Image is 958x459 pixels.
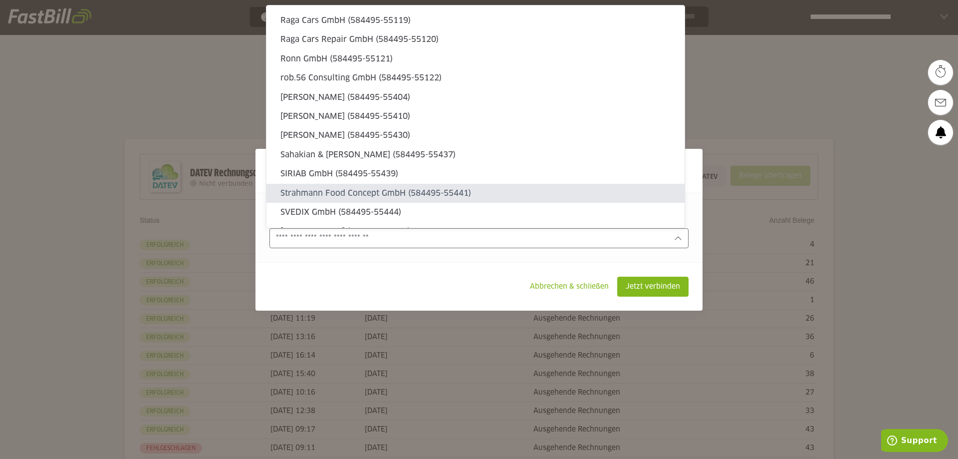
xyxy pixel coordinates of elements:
[266,68,685,87] sl-option: rob.56 Consulting GmbH (584495-55122)
[266,222,685,241] sl-option: [PERSON_NAME] (584495-55703)
[617,277,689,297] sl-button: Jetzt verbinden
[266,145,685,164] sl-option: Sahakian & [PERSON_NAME] (584495-55437)
[266,11,685,30] sl-option: Raga Cars GmbH (584495-55119)
[881,429,948,454] iframe: Öffnet ein Widget, in dem Sie weitere Informationen finden
[266,107,685,126] sl-option: [PERSON_NAME] (584495-55410)
[266,126,685,145] sl-option: [PERSON_NAME] (584495-55430)
[266,184,685,203] sl-option: Strahmann Food Concept GmbH (584495-55441)
[266,49,685,68] sl-option: Ronn GmbH (584495-55121)
[266,164,685,183] sl-option: SIRIAB GmbH (584495-55439)
[266,88,685,107] sl-option: [PERSON_NAME] (584495-55404)
[521,277,617,297] sl-button: Abbrechen & schließen
[266,30,685,49] sl-option: Raga Cars Repair GmbH (584495-55120)
[266,203,685,222] sl-option: SVEDIX GmbH (584495-55444)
